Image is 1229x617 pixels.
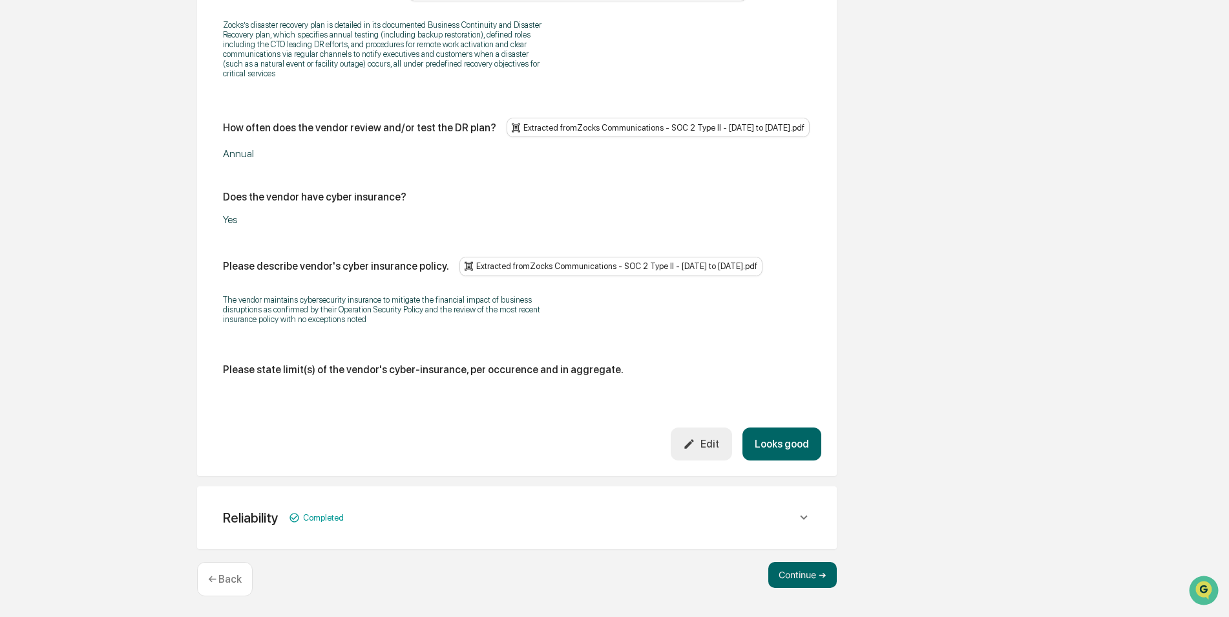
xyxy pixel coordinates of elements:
[1188,574,1223,609] iframe: Open customer support
[8,182,87,206] a: 🔎Data Lookup
[13,189,23,199] div: 🔎
[8,158,89,181] a: 🖐️Preclearance
[459,257,762,276] div: Extracted from Zocks Communications - SOC 2 Type II - [DATE] to [DATE].pdf
[223,191,406,203] div: Does the vendor have cyber insurance?
[223,20,546,78] p: Zocks’s disaster recovery plan is detailed in its documented Business Continuity and Disaster Rec...
[223,122,496,134] div: How often does the vendor review and/or test the DR plan?
[26,188,81,200] span: Data Lookup
[129,219,156,229] span: Pylon
[223,260,449,272] div: Please describe vendor's cyber insurance policy.
[44,99,212,112] div: Start new chat
[223,213,546,226] div: Yes
[223,295,546,324] p: The vendor maintains cybersecurity insurance to mitigate the financial impact of business disrupt...
[220,103,235,118] button: Start new chat
[208,573,242,585] p: ← Back
[223,363,624,376] div: Please state limit(s) of the vendor's cyber-insurance, per occurence and in aggregate.
[13,99,36,122] img: 1746055101610-c473b297-6a78-478c-a979-82029cc54cd1
[223,147,546,160] div: Annual
[91,219,156,229] a: Powered byPylon
[44,112,163,122] div: We're available if you need us!
[213,502,821,534] div: ReliabilityCompleted
[223,510,278,526] div: Reliability
[768,562,837,588] button: Continue ➔
[13,27,235,48] p: How can we help?
[683,438,719,450] div: Edit
[89,158,165,181] a: 🗄️Attestations
[26,163,83,176] span: Preclearance
[671,428,732,460] button: Edit
[507,118,810,137] div: Extracted from Zocks Communications - SOC 2 Type II - [DATE] to [DATE].pdf
[34,59,213,72] input: Clear
[94,164,104,175] div: 🗄️
[13,164,23,175] div: 🖐️
[742,428,821,460] button: Looks good
[303,513,344,523] span: Completed
[107,163,160,176] span: Attestations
